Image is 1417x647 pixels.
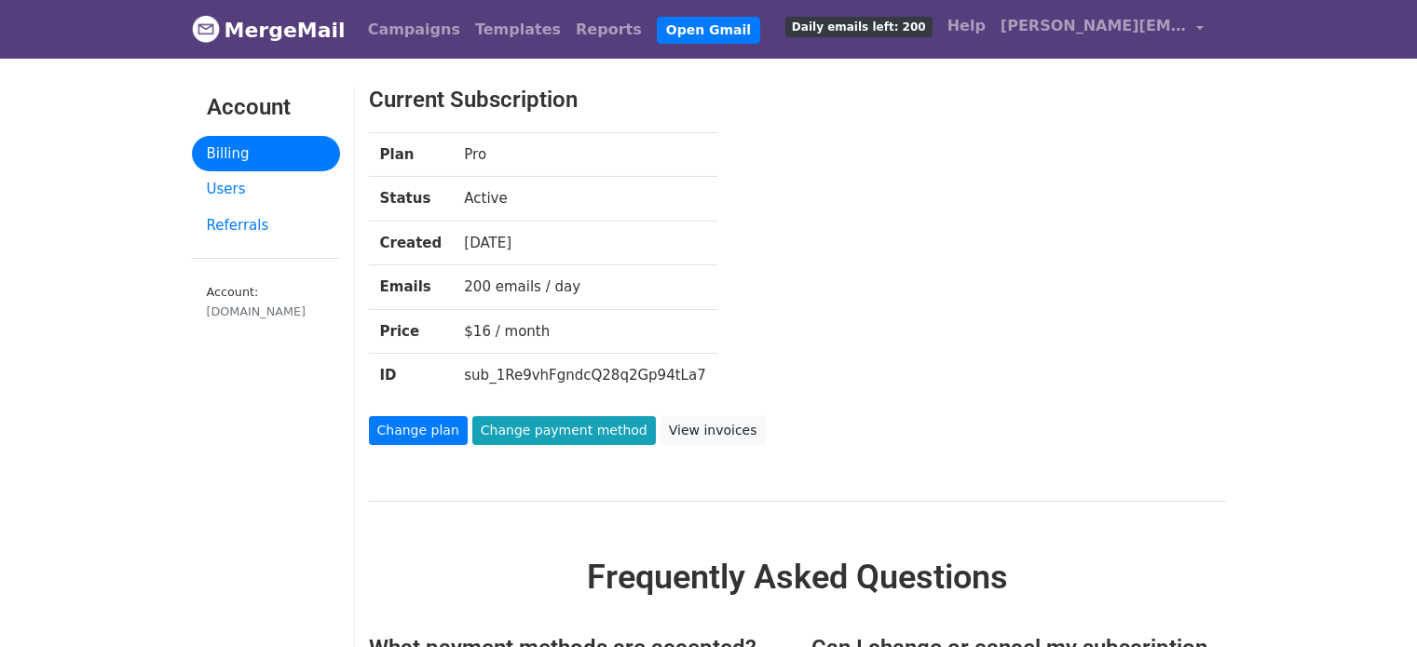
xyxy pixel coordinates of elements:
[369,87,1152,114] h3: Current Subscription
[369,221,454,265] th: Created
[192,171,340,208] a: Users
[369,265,454,310] th: Emails
[192,208,340,244] a: Referrals
[778,7,940,45] a: Daily emails left: 200
[369,354,454,398] th: ID
[453,265,716,310] td: 200 emails / day
[472,416,656,445] a: Change payment method
[785,17,933,37] span: Daily emails left: 200
[369,177,454,222] th: Status
[369,558,1226,598] h2: Frequently Asked Questions
[369,309,454,354] th: Price
[453,309,716,354] td: $16 / month
[192,10,346,49] a: MergeMail
[453,177,716,222] td: Active
[468,11,568,48] a: Templates
[657,17,760,44] a: Open Gmail
[453,221,716,265] td: [DATE]
[207,303,325,320] div: [DOMAIN_NAME]
[192,136,340,172] a: Billing
[369,132,454,177] th: Plan
[207,94,325,121] h3: Account
[453,354,716,398] td: sub_1Re9vhFgndcQ28q2Gp94tLa7
[993,7,1211,51] a: [PERSON_NAME][EMAIL_ADDRESS][DOMAIN_NAME]
[369,416,468,445] a: Change plan
[1001,15,1187,37] span: [PERSON_NAME][EMAIL_ADDRESS][DOMAIN_NAME]
[568,11,649,48] a: Reports
[661,416,766,445] a: View invoices
[940,7,993,45] a: Help
[453,132,716,177] td: Pro
[207,285,325,320] small: Account:
[192,15,220,43] img: MergeMail logo
[361,11,468,48] a: Campaigns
